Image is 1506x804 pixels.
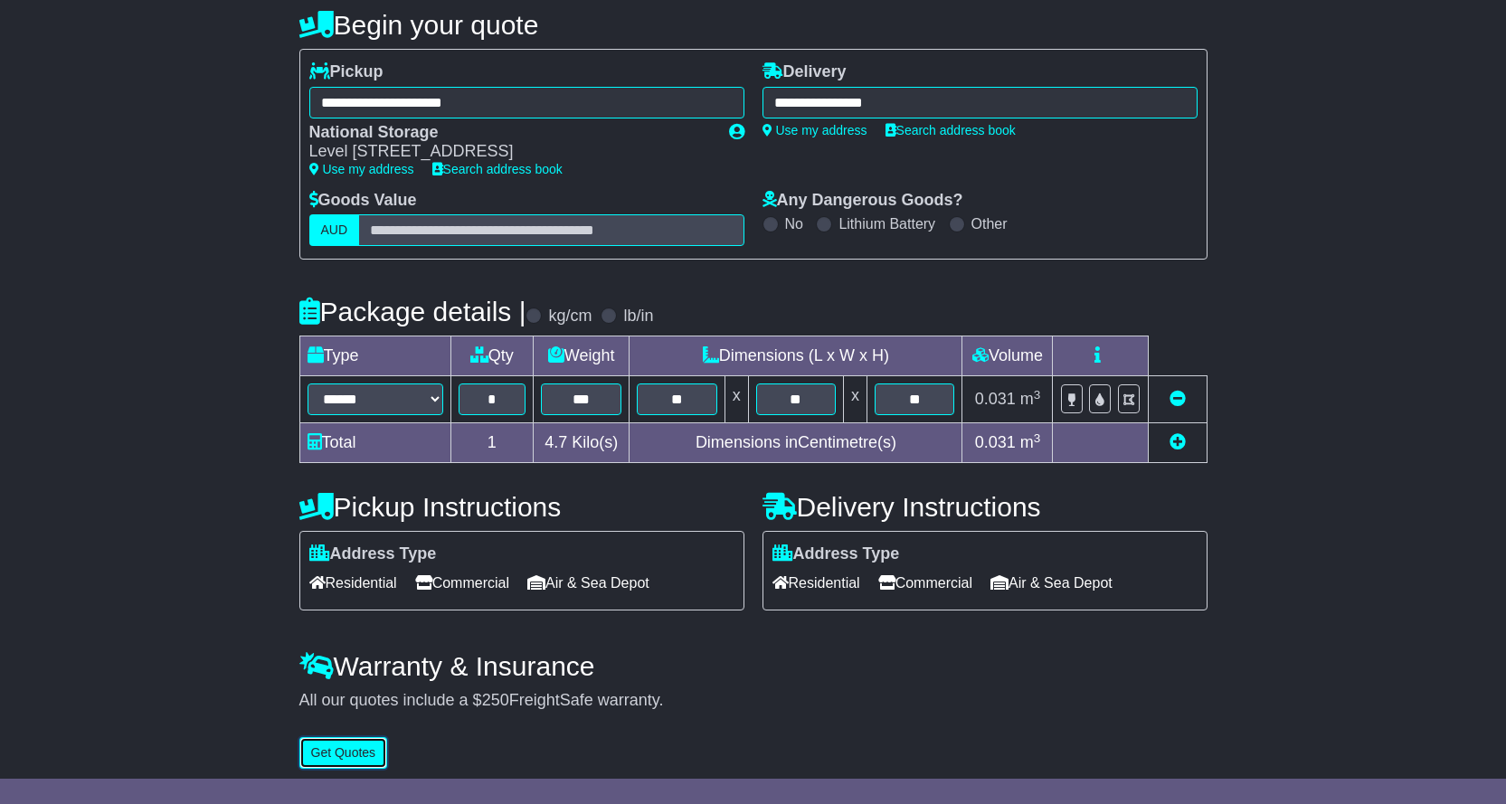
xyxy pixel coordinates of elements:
span: Residential [772,569,860,597]
div: Level [STREET_ADDRESS] [309,142,711,162]
td: Dimensions (L x W x H) [630,336,962,376]
label: Lithium Battery [838,215,935,232]
h4: Package details | [299,297,526,326]
label: kg/cm [548,307,592,326]
span: 4.7 [545,433,567,451]
td: x [844,376,867,423]
button: Get Quotes [299,737,388,769]
span: Air & Sea Depot [990,569,1113,597]
label: Other [971,215,1008,232]
span: Commercial [878,569,972,597]
a: Use my address [309,162,414,176]
a: Add new item [1170,433,1186,451]
span: m [1020,390,1041,408]
td: 1 [450,423,534,463]
td: Dimensions in Centimetre(s) [630,423,962,463]
label: lb/in [623,307,653,326]
label: AUD [309,214,360,246]
h4: Begin your quote [299,10,1208,40]
span: Air & Sea Depot [527,569,649,597]
label: Address Type [309,544,437,564]
td: Weight [534,336,630,376]
h4: Delivery Instructions [762,492,1208,522]
span: 0.031 [975,390,1016,408]
label: Any Dangerous Goods? [762,191,963,211]
td: x [725,376,748,423]
label: No [785,215,803,232]
td: Total [299,423,450,463]
a: Remove this item [1170,390,1186,408]
label: Pickup [309,62,384,82]
h4: Warranty & Insurance [299,651,1208,681]
span: Commercial [415,569,509,597]
div: All our quotes include a $ FreightSafe warranty. [299,691,1208,711]
td: Type [299,336,450,376]
label: Goods Value [309,191,417,211]
sup: 3 [1034,388,1041,402]
td: Volume [962,336,1053,376]
span: Residential [309,569,397,597]
h4: Pickup Instructions [299,492,744,522]
a: Search address book [432,162,563,176]
a: Search address book [886,123,1016,137]
label: Delivery [762,62,847,82]
sup: 3 [1034,431,1041,445]
span: 250 [482,691,509,709]
td: Kilo(s) [534,423,630,463]
td: Qty [450,336,534,376]
label: Address Type [772,544,900,564]
div: National Storage [309,123,711,143]
a: Use my address [762,123,867,137]
span: m [1020,433,1041,451]
span: 0.031 [975,433,1016,451]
